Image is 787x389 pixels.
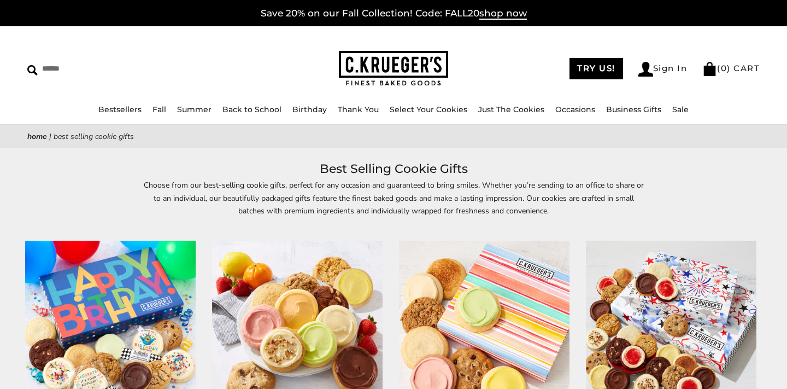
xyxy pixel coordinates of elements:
a: Birthday [292,104,327,114]
input: Search [27,60,199,77]
a: Save 20% on our Fall Collection! Code: FALL20shop now [261,8,527,20]
img: Search [27,65,38,76]
a: Back to School [222,104,281,114]
a: Fall [152,104,166,114]
img: C.KRUEGER'S [339,51,448,86]
a: TRY US! [569,58,623,79]
a: Sale [672,104,689,114]
a: Home [27,131,47,142]
a: Business Gifts [606,104,661,114]
img: Bag [702,62,717,76]
span: shop now [479,8,527,20]
a: Bestsellers [98,104,142,114]
p: Choose from our best-selling cookie gifts, perfect for any occasion and guaranteed to bring smile... [142,179,645,229]
a: Sign In [638,62,688,77]
a: Thank You [338,104,379,114]
span: | [49,131,51,142]
a: Occasions [555,104,595,114]
a: (0) CART [702,63,760,73]
span: 0 [721,63,727,73]
img: Account [638,62,653,77]
h1: Best Selling Cookie Gifts [44,159,743,179]
a: Summer [177,104,212,114]
a: Select Your Cookies [390,104,467,114]
span: Best Selling Cookie Gifts [54,131,134,142]
a: Just The Cookies [478,104,544,114]
nav: breadcrumbs [27,130,760,143]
